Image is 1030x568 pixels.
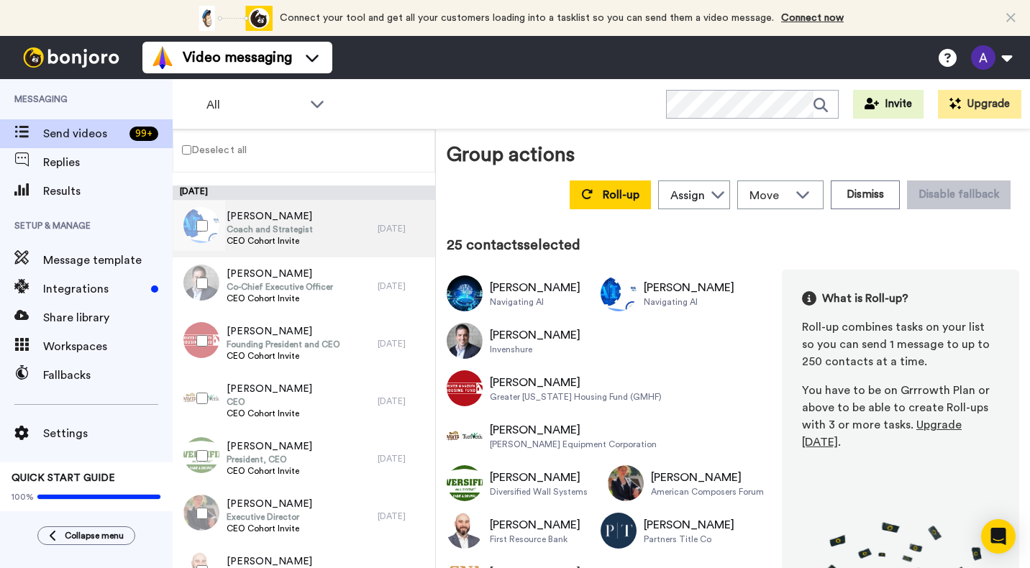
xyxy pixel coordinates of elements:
img: Image of Vanessa Rose [608,465,644,501]
span: Integrations [43,280,145,298]
div: [DATE] [173,185,435,200]
span: Connect your tool and get all your customers loading into a tasklist so you can send them a video... [280,13,774,23]
span: Founding President and CEO [227,339,340,350]
div: Diversified Wall Systems [490,486,588,498]
div: Partners Title Co [644,533,734,545]
span: Share library [43,309,173,326]
img: Image of Vicki Huebsch [601,513,637,549]
div: Group actions [447,140,575,175]
span: Fallbacks [43,367,173,384]
span: [PERSON_NAME] [227,382,312,396]
span: Video messaging [183,47,292,68]
span: CEO Cohort Invite [227,350,340,362]
span: Coach and Strategist [227,224,313,235]
img: bj-logo-header-white.svg [17,47,125,68]
div: [DATE] [378,395,428,407]
div: [DATE] [378,338,428,349]
button: Disable fallback [907,180,1011,209]
span: Message template [43,252,173,269]
img: Image of Warren Hanson [447,370,483,406]
img: vm-color.svg [151,46,174,69]
span: Move [749,187,788,204]
div: [PERSON_NAME] [490,326,580,344]
span: Settings [43,425,173,442]
div: [PERSON_NAME] [644,279,734,296]
div: [DATE] [378,280,428,292]
div: First Resource Bank [490,533,580,545]
span: Co-Chief Executive Officer [227,281,333,293]
span: Results [43,183,173,200]
span: Collapse menu [65,530,124,541]
div: animation [193,6,273,31]
div: [DATE] [378,453,428,464]
button: Upgrade [938,90,1021,119]
img: Image of Troy Kopischke [447,323,483,359]
div: [DATE] [378,223,428,234]
div: You have to be on Grrrowth Plan or above to be able to create Roll-ups with 3 or more tasks. . [802,382,999,451]
div: Roll-up combines tasks on your list so you can send 1 message to up to 250 contacts at a time. [802,319,999,370]
div: [PERSON_NAME] [490,469,588,486]
button: Invite [853,90,924,119]
div: Invenshure [490,344,580,355]
label: Deselect all [173,141,247,158]
span: CEO Cohort Invite [227,293,333,304]
span: CEO Cohort Invite [227,235,313,247]
span: What is Roll-up? [822,290,908,307]
img: Image of Tim Siegle [447,513,483,549]
div: [PERSON_NAME] [490,279,580,296]
div: Open Intercom Messenger [981,519,1016,554]
button: Roll-up [570,180,651,209]
div: 99 + [129,127,158,141]
span: All [206,96,303,114]
span: [PERSON_NAME] [227,497,312,511]
span: 100% [12,491,34,503]
span: Workspaces [43,338,173,355]
div: [PERSON_NAME] [490,374,662,391]
span: QUICK START GUIDE [12,473,115,483]
button: Dismiss [831,180,900,209]
span: Roll-up [603,189,639,201]
div: Navigating AI [490,296,580,308]
img: Image of Tim Holmes [601,275,637,311]
a: Connect now [781,13,844,23]
div: Greater [US_STATE] Housing Fund (GMHF) [490,391,662,403]
div: [PERSON_NAME] Equipment Corporation [490,439,657,450]
div: Navigating AI [644,296,734,308]
span: [PERSON_NAME] [227,209,313,224]
div: [PERSON_NAME] [651,469,764,486]
span: Executive Director [227,511,312,523]
span: Replies [43,154,173,171]
span: Send videos [43,125,124,142]
div: [DATE] [378,510,428,522]
span: [PERSON_NAME] [227,439,312,454]
span: [PERSON_NAME] [227,324,340,339]
div: [PERSON_NAME] [644,516,734,533]
div: American Composers Forum [651,486,764,498]
span: CEO Cohort Invite [227,408,312,419]
div: 25 contacts selected [447,235,1019,255]
span: President, CEO [227,454,312,465]
button: Collapse menu [37,526,135,545]
div: [PERSON_NAME] [490,516,580,533]
img: Image of Zach Davis [447,418,483,454]
span: CEO Cohort Invite [227,523,312,534]
input: Deselect all [182,145,191,155]
span: CEO Cohort Invite [227,465,312,477]
div: [PERSON_NAME] [490,421,657,439]
span: [PERSON_NAME] [227,267,333,281]
img: Image of Alan [447,275,483,311]
img: Image of Warren Schmidt [447,465,483,501]
div: Assign [670,187,705,204]
span: CEO [227,396,312,408]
